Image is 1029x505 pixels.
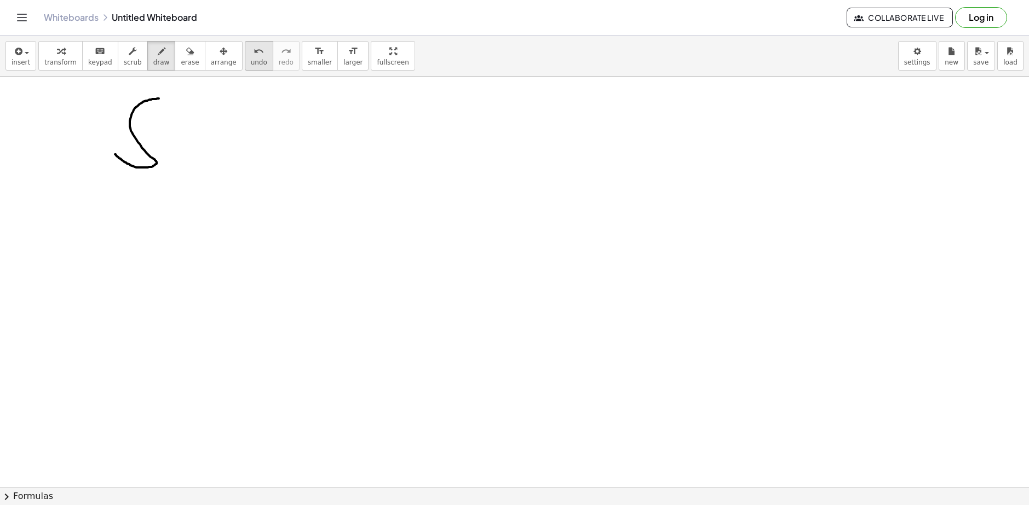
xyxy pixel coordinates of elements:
[118,41,148,71] button: scrub
[245,41,273,71] button: undoundo
[5,41,36,71] button: insert
[181,59,199,66] span: erase
[12,59,30,66] span: insert
[955,7,1007,28] button: Log in
[314,45,325,58] i: format_size
[13,9,31,26] button: Toggle navigation
[82,41,118,71] button: keyboardkeypad
[254,45,264,58] i: undo
[251,59,267,66] span: undo
[175,41,205,71] button: erase
[302,41,338,71] button: format_sizesmaller
[281,45,291,58] i: redo
[44,12,99,23] a: Whiteboards
[337,41,369,71] button: format_sizelarger
[898,41,936,71] button: settings
[279,59,294,66] span: redo
[153,59,170,66] span: draw
[147,41,176,71] button: draw
[945,59,958,66] span: new
[308,59,332,66] span: smaller
[856,13,944,22] span: Collaborate Live
[38,41,83,71] button: transform
[847,8,953,27] button: Collaborate Live
[377,59,409,66] span: fullscreen
[95,45,105,58] i: keyboard
[967,41,995,71] button: save
[343,59,363,66] span: larger
[904,59,930,66] span: settings
[124,59,142,66] span: scrub
[997,41,1024,71] button: load
[205,41,243,71] button: arrange
[1003,59,1017,66] span: load
[939,41,965,71] button: new
[44,59,77,66] span: transform
[973,59,988,66] span: save
[273,41,300,71] button: redoredo
[211,59,237,66] span: arrange
[371,41,415,71] button: fullscreen
[88,59,112,66] span: keypad
[348,45,358,58] i: format_size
